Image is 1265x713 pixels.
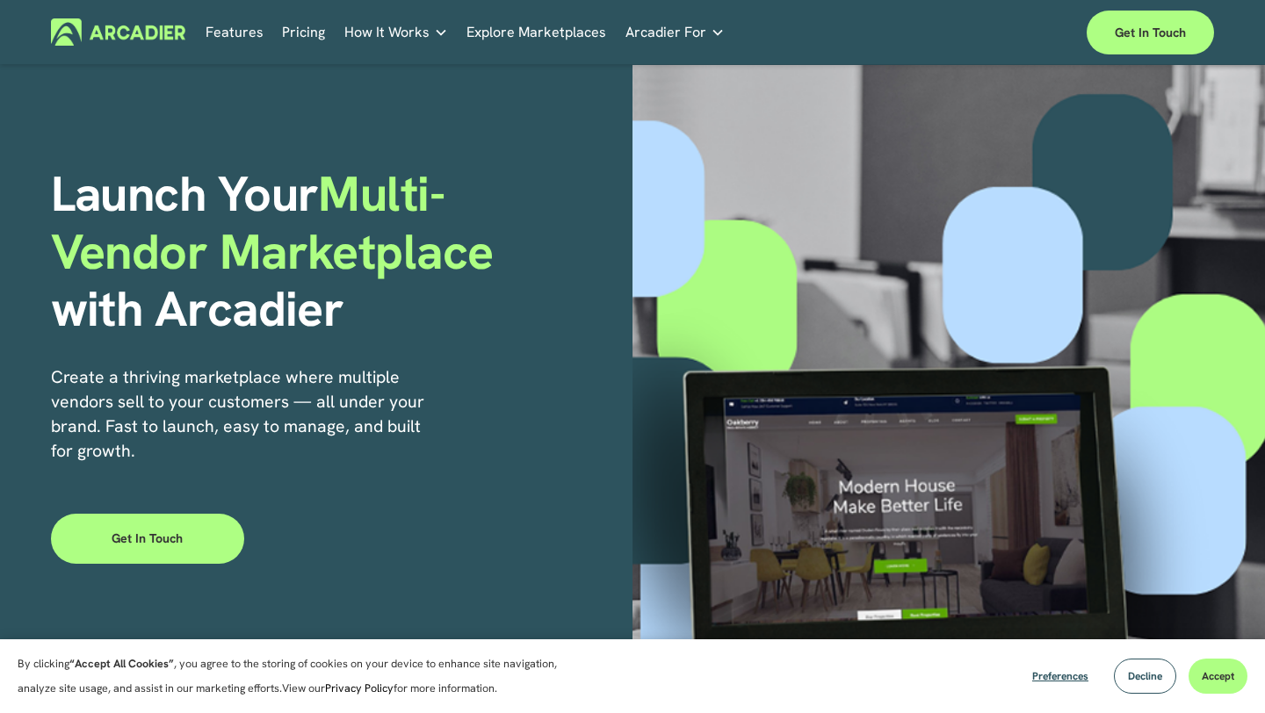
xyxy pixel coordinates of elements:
[344,20,430,45] span: How It Works
[69,656,174,671] strong: “Accept All Cookies”
[344,18,448,46] a: folder dropdown
[625,20,706,45] span: Arcadier For
[51,165,632,338] h1: Launch Your with Arcadier
[18,652,589,701] p: By clicking , you agree to the storing of cookies on your device to enhance site navigation, anal...
[466,18,606,46] a: Explore Marketplaces
[1032,669,1088,683] span: Preferences
[282,18,325,46] a: Pricing
[51,18,185,46] img: Arcadier
[1114,659,1176,694] button: Decline
[1177,629,1265,713] iframe: Chat Widget
[51,514,245,564] a: Get in touch
[1019,659,1102,694] button: Preferences
[206,18,264,46] a: Features
[51,365,439,464] p: Create a thriving marketplace where multiple vendors sell to your customers — all under your bran...
[1128,669,1162,683] span: Decline
[625,18,725,46] a: folder dropdown
[325,681,394,695] a: Privacy Policy
[51,162,494,284] span: Multi- Vendor Marketplace
[1087,11,1214,54] a: Get in touch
